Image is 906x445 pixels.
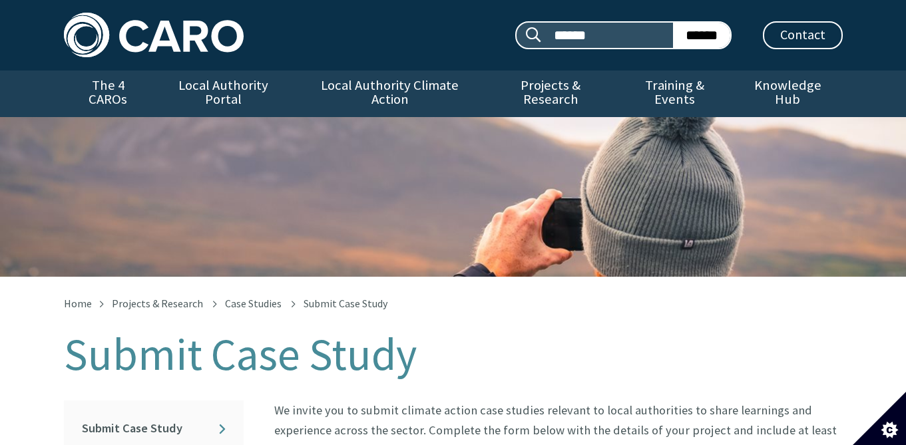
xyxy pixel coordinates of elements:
[112,297,203,310] a: Projects & Research
[64,297,92,310] a: Home
[225,297,282,310] a: Case Studies
[295,71,485,117] a: Local Authority Climate Action
[304,297,387,310] span: Submit Case Study
[64,13,244,57] img: Caro logo
[64,330,843,379] h1: Submit Case Study
[763,21,843,49] a: Contact
[80,413,228,444] a: Submit Case Study
[733,71,842,117] a: Knowledge Hub
[152,71,295,117] a: Local Authority Portal
[616,71,733,117] a: Training & Events
[64,71,152,117] a: The 4 CAROs
[853,392,906,445] button: Set cookie preferences
[485,71,616,117] a: Projects & Research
